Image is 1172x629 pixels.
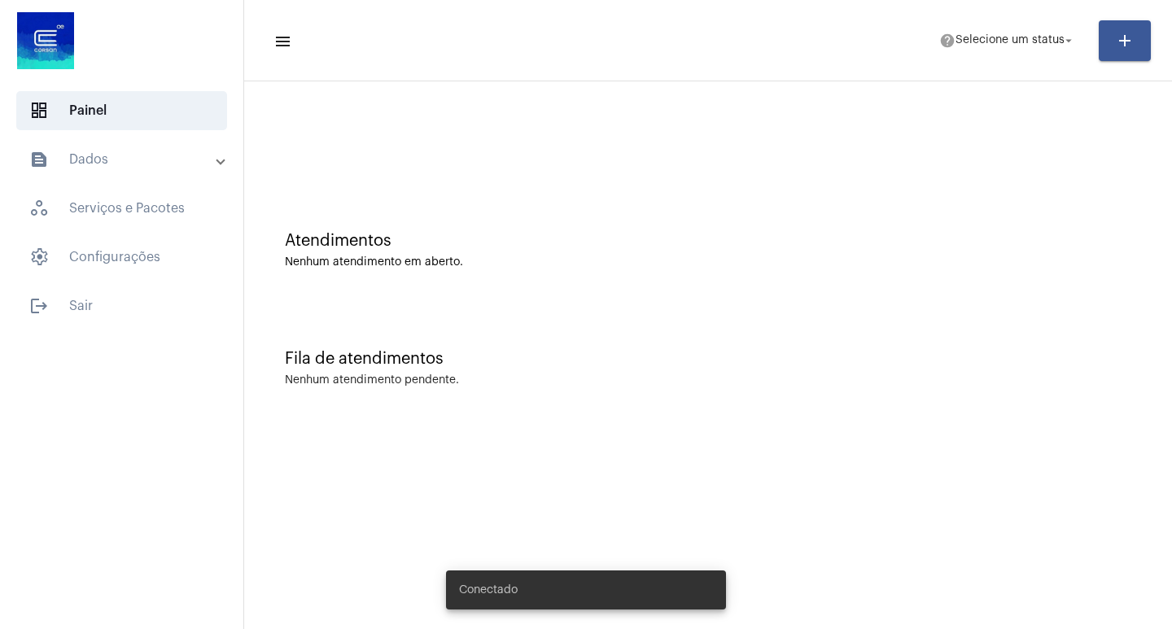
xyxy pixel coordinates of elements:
[16,286,227,325] span: Sair
[16,189,227,228] span: Serviços e Pacotes
[13,8,78,73] img: d4669ae0-8c07-2337-4f67-34b0df7f5ae4.jpeg
[285,256,1131,269] div: Nenhum atendimento em aberto.
[285,232,1131,250] div: Atendimentos
[929,24,1086,57] button: Selecione um status
[1061,33,1076,48] mat-icon: arrow_drop_down
[29,150,49,169] mat-icon: sidenav icon
[273,32,290,51] mat-icon: sidenav icon
[16,91,227,130] span: Painel
[29,296,49,316] mat-icon: sidenav icon
[285,350,1131,368] div: Fila de atendimentos
[10,140,243,179] mat-expansion-panel-header: sidenav iconDados
[29,199,49,218] span: sidenav icon
[1115,31,1135,50] mat-icon: add
[29,101,49,120] span: sidenav icon
[459,582,518,598] span: Conectado
[16,238,227,277] span: Configurações
[956,35,1065,46] span: Selecione um status
[29,150,217,169] mat-panel-title: Dados
[939,33,956,49] mat-icon: help
[29,247,49,267] span: sidenav icon
[285,374,459,387] div: Nenhum atendimento pendente.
